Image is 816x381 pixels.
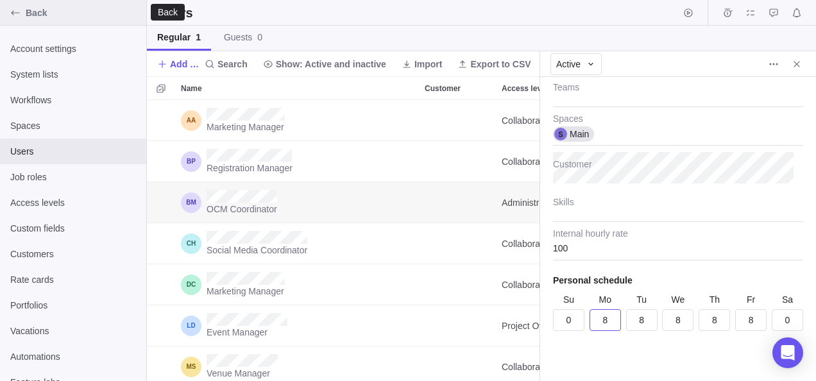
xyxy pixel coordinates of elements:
[176,223,420,264] div: Name
[502,155,550,168] span: Collaborator
[502,319,559,332] span: Project Owner
[679,4,697,22] span: Start timer
[10,273,136,286] span: Rate cards
[497,305,574,346] div: Project Owner
[420,141,497,182] div: Customer
[176,182,420,223] div: Name
[10,196,136,209] span: Access levels
[157,55,200,73] span: Add user
[181,82,202,95] span: Name
[176,77,420,99] div: Name
[207,367,278,380] span: Venue Manager
[788,55,806,73] span: Close
[699,293,730,306] div: Th
[207,326,287,339] span: Event Manager
[176,264,420,305] div: Name
[772,337,803,368] div: Open Intercom Messenger
[553,274,633,287] div: Personal schedule
[176,100,420,141] div: Name
[396,55,448,73] span: Import
[258,55,391,73] span: Show: Active and inactive
[10,119,136,132] span: Spaces
[224,31,262,44] span: Guests
[553,228,803,260] input: Internal hourly rate
[420,264,497,305] div: Customer
[765,10,783,20] a: Approval requests
[497,141,574,182] div: Access level
[502,196,554,209] span: Administrator
[502,237,550,250] span: Collaborator
[626,293,658,306] div: Tu
[497,182,574,223] div: Access level
[788,10,806,20] a: Notifications
[147,26,211,51] a: Regular1
[152,80,170,97] span: Selection mode
[207,121,285,133] span: Marketing Manager
[470,58,531,71] span: Export to CSV
[742,4,760,22] span: My assignments
[497,305,574,346] div: Access level
[207,285,285,298] span: Marketing Manager
[420,100,497,141] div: Customer
[497,264,574,305] div: Collaborator
[718,4,736,22] span: Time logs
[497,182,574,223] div: Administrator
[196,32,201,42] span: 1
[735,293,767,306] div: Fr
[497,100,574,140] div: Collaborator
[553,293,584,306] div: Su
[497,264,574,305] div: Access level
[207,203,277,216] span: OCM Coordinator
[276,58,386,71] span: Show: Active and inactive
[157,31,201,44] span: Regular
[10,68,136,81] span: System lists
[497,100,574,141] div: Access level
[497,141,574,182] div: Collaborator
[10,222,136,235] span: Custom fields
[742,10,760,20] a: My assignments
[257,32,262,42] span: 0
[497,223,574,264] div: Access level
[502,82,548,95] span: Access level
[765,4,783,22] span: Approval requests
[497,223,574,264] div: Collaborator
[772,293,803,306] div: Sa
[170,58,200,71] span: Add user
[10,325,136,337] span: Vacations
[217,58,248,71] span: Search
[10,350,136,363] span: Automations
[10,94,136,106] span: Workflows
[765,55,783,73] span: More actions
[207,244,307,257] span: Social Media Coordinator
[502,360,550,373] span: Collaborator
[10,171,136,183] span: Job roles
[556,58,581,71] span: Active
[420,182,497,223] div: Customer
[10,42,136,55] span: Account settings
[10,299,136,312] span: Portfolios
[176,141,420,182] div: Name
[420,223,497,264] div: Customer
[26,6,141,19] span: Back
[214,26,273,51] a: Guests0
[452,55,536,73] span: Export to CSV
[176,305,420,346] div: Name
[662,293,693,306] div: We
[502,278,550,291] span: Collaborator
[570,128,589,140] span: Main
[157,7,179,17] div: Back
[414,58,443,71] span: Import
[10,145,136,158] span: Users
[502,114,550,127] span: Collaborator
[590,293,621,306] div: Mo
[425,82,461,95] span: Customer
[497,77,574,99] div: Access level
[207,162,293,174] span: Registration Manager
[200,55,253,73] span: Search
[10,248,136,260] span: Customers
[420,77,497,99] div: Customer
[788,4,806,22] span: Notifications
[718,10,736,20] a: Time logs
[420,305,497,346] div: Customer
